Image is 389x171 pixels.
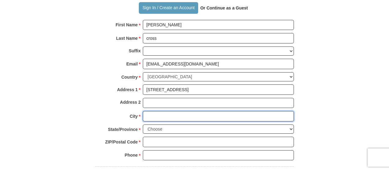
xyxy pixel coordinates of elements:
[200,6,248,10] strong: Or Continue as a Guest
[126,60,138,68] strong: Email
[116,34,138,43] strong: Last Name
[116,20,138,29] strong: First Name
[105,138,138,146] strong: ZIP/Postal Code
[129,46,141,55] strong: Suffix
[108,125,138,134] strong: State/Province
[117,85,138,94] strong: Address 1
[130,112,138,121] strong: City
[121,73,138,81] strong: Country
[125,151,138,159] strong: Phone
[139,2,198,14] button: Sign In / Create an Account
[120,98,141,106] strong: Address 2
